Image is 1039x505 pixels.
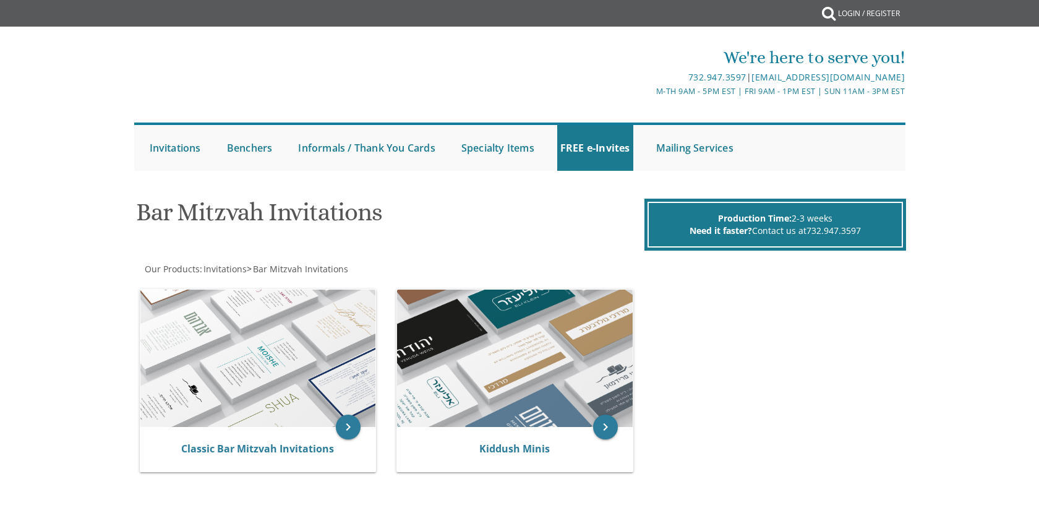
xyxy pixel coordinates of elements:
img: Kiddush Minis [397,290,633,427]
span: Invitations [203,263,247,275]
a: Benchers [224,125,276,171]
a: FREE e-Invites [557,125,633,171]
a: keyboard_arrow_right [336,415,361,439]
a: Invitations [202,263,247,275]
a: 732.947.3597 [688,71,746,83]
a: Bar Mitzvah Invitations [252,263,348,275]
a: Specialty Items [458,125,537,171]
span: > [247,263,348,275]
div: 2-3 weeks Contact us at [648,202,903,248]
a: Classic Bar Mitzvah Invitations [181,442,334,455]
a: Our Products [143,263,200,275]
div: : [134,263,520,275]
a: Kiddush Minis [479,442,550,455]
span: Production Time: [718,212,792,224]
a: keyboard_arrow_right [593,415,618,439]
div: | [391,70,905,85]
h1: Bar Mitzvah Invitations [136,199,641,235]
a: Informals / Thank You Cards [295,125,438,171]
span: Need it faster? [690,225,752,236]
a: Invitations [147,125,204,171]
img: Classic Bar Mitzvah Invitations [140,290,376,427]
a: 732.947.3597 [806,225,861,236]
div: We're here to serve you! [391,45,905,70]
span: Bar Mitzvah Invitations [253,263,348,275]
a: Mailing Services [653,125,737,171]
div: M-Th 9am - 5pm EST | Fri 9am - 1pm EST | Sun 11am - 3pm EST [391,85,905,98]
a: [EMAIL_ADDRESS][DOMAIN_NAME] [751,71,905,83]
